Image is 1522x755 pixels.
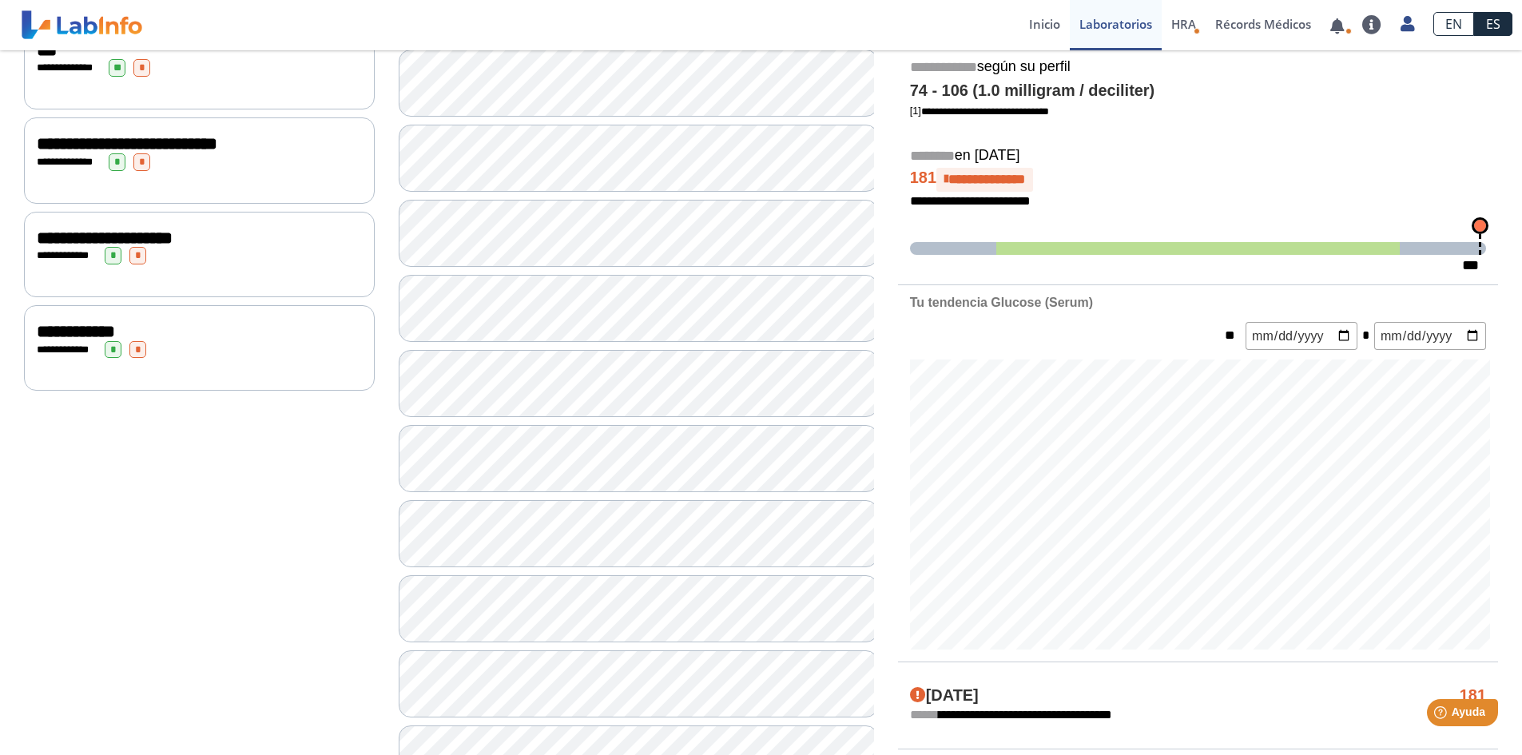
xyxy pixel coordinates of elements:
a: [1] [910,105,1049,117]
a: EN [1433,12,1474,36]
input: mm/dd/yyyy [1374,322,1486,350]
h5: en [DATE] [910,147,1486,165]
h4: 74 - 106 (1.0 milligram / deciliter) [910,81,1486,101]
h4: 181 [910,168,1486,192]
h4: 181 [1460,686,1486,705]
h5: según su perfil [910,58,1486,77]
iframe: Help widget launcher [1380,693,1504,737]
input: mm/dd/yyyy [1246,322,1357,350]
a: ES [1474,12,1512,36]
b: Tu tendencia Glucose (Serum) [910,296,1093,309]
span: HRA [1171,16,1196,32]
h4: [DATE] [910,686,979,705]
